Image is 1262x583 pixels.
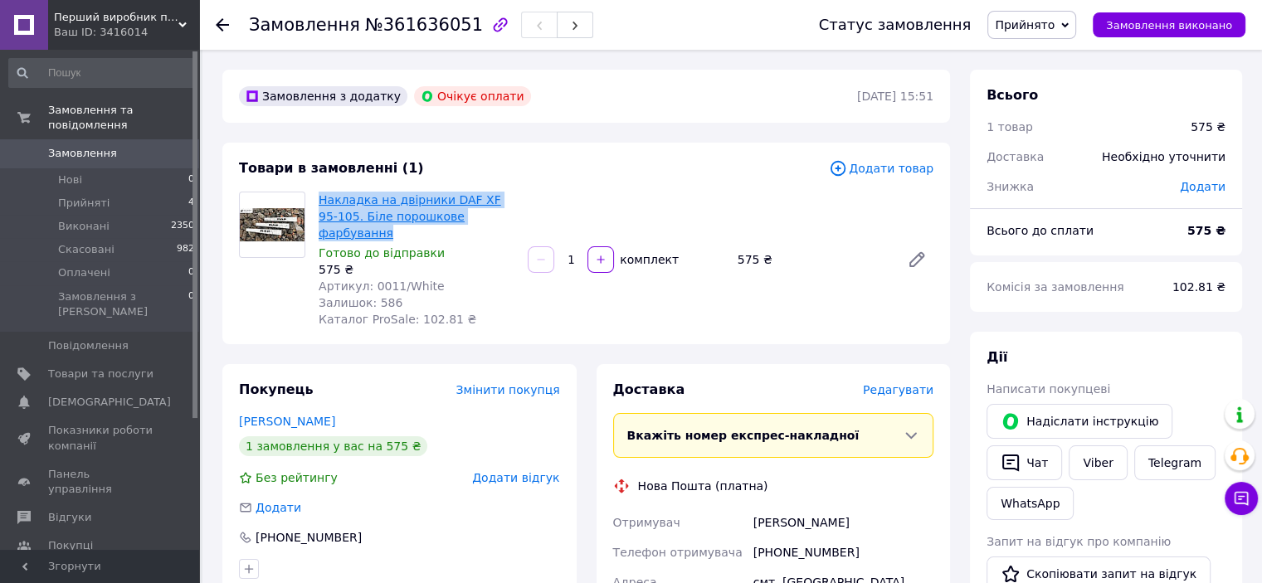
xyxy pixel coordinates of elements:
span: Замовлення виконано [1106,19,1232,32]
span: Замовлення з [PERSON_NAME] [58,289,188,319]
span: Прийняті [58,196,110,211]
span: 0 [188,172,194,187]
div: комплект [616,251,680,268]
span: Редагувати [863,383,933,396]
span: Каталог ProSale: 102.81 ₴ [319,313,476,326]
img: Накладка на двірники DAF XF 95-105. Біле порошкове фарбування [240,208,305,242]
span: Знижка [987,180,1034,193]
span: Додати [256,501,301,514]
div: 575 ₴ [319,261,514,278]
span: Дії [987,349,1007,365]
span: Додати товар [829,159,933,177]
span: Залишок: 586 [319,296,402,309]
time: [DATE] 15:51 [857,90,933,103]
span: Відгуки [48,510,91,525]
b: 575 ₴ [1187,224,1225,237]
span: 0 [188,265,194,280]
input: Пошук [8,58,196,88]
div: Необхідно уточнити [1092,138,1235,175]
span: Товари в замовленні (1) [239,160,424,176]
span: №361636051 [365,15,483,35]
span: Готово до відправки [319,246,445,260]
span: Додати [1180,180,1225,193]
span: 0 [188,289,194,319]
span: Замовлення [249,15,360,35]
a: WhatsApp [987,487,1074,520]
span: Додати відгук [472,471,559,484]
div: Статус замовлення [819,17,972,33]
span: Панель управління [48,467,153,497]
span: Телефон отримувача [613,546,743,559]
div: Повернутися назад [216,17,229,33]
span: [DEMOGRAPHIC_DATA] [48,395,171,410]
div: [PERSON_NAME] [750,508,937,537]
span: Оплачені [58,265,110,280]
div: Замовлення з додатку [239,86,407,106]
button: Замовлення виконано [1093,12,1245,37]
span: Отримувач [613,516,680,529]
div: 1 замовлення у вас на 575 ₴ [239,436,427,456]
span: Вкажіть номер експрес-накладної [627,429,860,442]
span: 1 товар [987,120,1033,134]
a: Telegram [1134,445,1216,480]
span: Комісія за замовлення [987,280,1124,294]
button: Чат [987,445,1062,480]
span: Нові [58,172,82,187]
div: Очікує оплати [414,86,531,106]
span: 4 [188,196,194,211]
span: Всього [987,87,1038,103]
span: 2350 [171,219,194,234]
span: Артикул: 0011/White [319,279,445,293]
span: 102.81 ₴ [1172,280,1225,294]
span: Перший виробник продукції з металу "GIB Group" ( реальний виробник не дропшиппер!) [54,10,178,25]
span: Скасовані [58,242,115,257]
a: Редагувати [900,243,933,276]
span: Виконані [58,219,110,234]
div: [PHONE_NUMBER] [750,537,937,567]
div: [PHONE_NUMBER] [254,529,363,546]
span: Замовлення [48,146,117,161]
span: Без рейтингу [256,471,338,484]
span: Написати покупцеві [987,382,1110,396]
span: Покупці [48,538,93,553]
button: Надіслати інструкцію [987,404,1172,439]
div: Ваш ID: 3416014 [54,25,199,40]
span: Покупець [239,381,314,397]
span: Товари та послуги [48,367,153,381]
div: 575 ₴ [1191,119,1225,135]
span: Показники роботи компанії [48,423,153,453]
a: Накладка на двірники DAF XF 95-105. Біле порошкове фарбування [319,193,501,240]
div: Нова Пошта (платна) [634,478,772,494]
button: Чат з покупцем [1225,482,1258,515]
span: Доставка [987,150,1044,163]
div: 575 ₴ [731,248,894,271]
span: Доставка [613,381,685,397]
span: Всього до сплати [987,224,1094,237]
span: Змінити покупця [456,383,560,396]
a: [PERSON_NAME] [239,415,335,428]
span: Замовлення та повідомлення [48,103,199,133]
span: 982 [177,242,194,257]
span: Запит на відгук про компанію [987,535,1171,548]
span: Повідомлення [48,338,129,353]
span: Прийнято [995,18,1055,32]
a: Viber [1069,445,1127,480]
